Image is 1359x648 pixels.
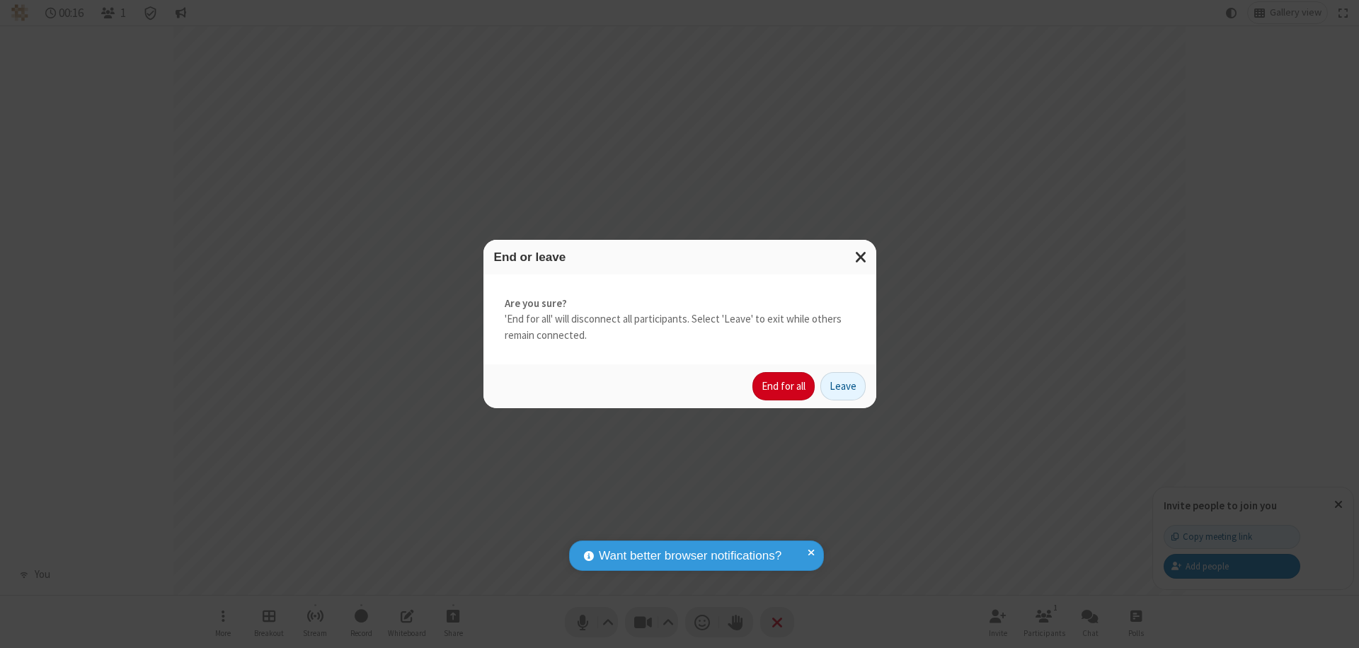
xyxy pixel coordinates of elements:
span: Want better browser notifications? [599,547,781,565]
div: 'End for all' will disconnect all participants. Select 'Leave' to exit while others remain connec... [483,274,876,365]
button: End for all [752,372,815,400]
button: Leave [820,372,866,400]
button: Close modal [847,240,876,274]
h3: End or leave [494,250,866,264]
strong: Are you sure? [505,296,855,312]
